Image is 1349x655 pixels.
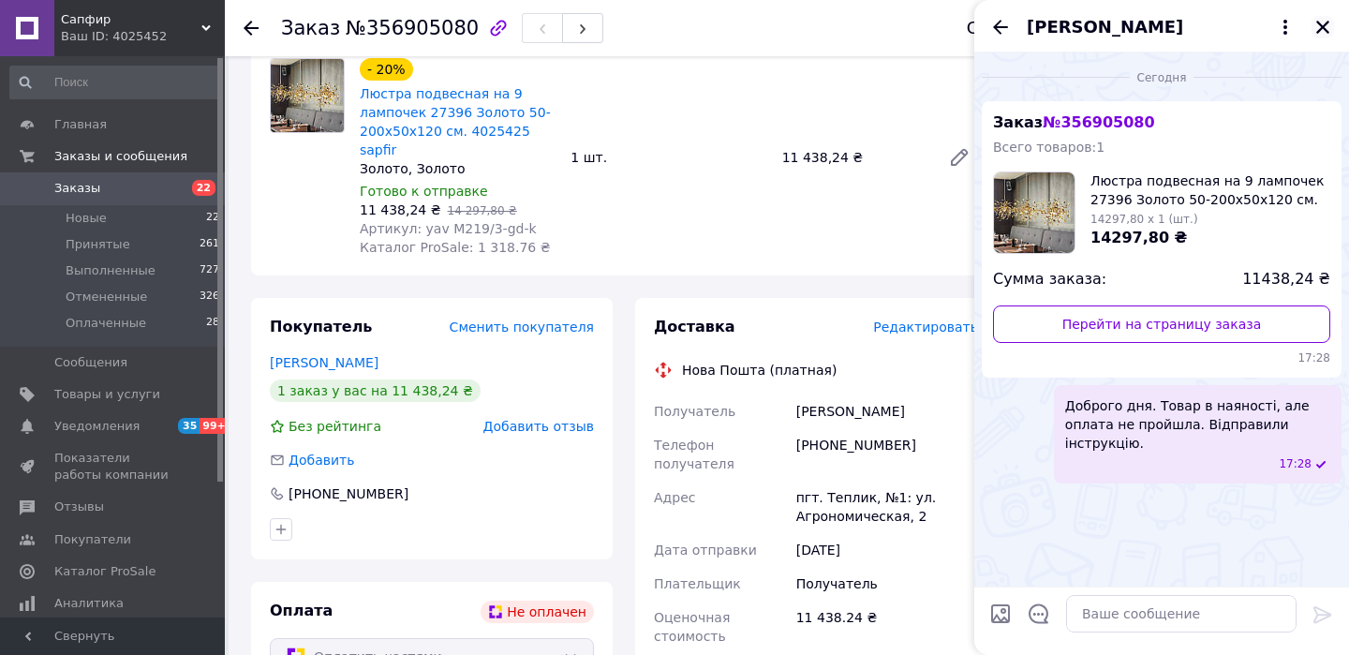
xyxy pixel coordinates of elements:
a: [PERSON_NAME] [270,355,378,370]
span: Заказ [281,17,340,39]
span: Каталог ProSale: 1 318.76 ₴ [360,240,551,255]
span: 14297,80 x 1 (шт.) [1090,213,1198,226]
span: Добавить [289,453,354,468]
div: Вернуться назад [244,19,259,37]
div: [PERSON_NAME] [793,394,982,428]
input: Поиск [9,66,221,99]
span: 11438,24 ₴ [1242,269,1330,290]
span: 17:28 12.08.2025 [1279,456,1312,472]
span: Отмененные [66,289,147,305]
div: [PHONE_NUMBER] [793,428,982,481]
span: Дата отправки [654,543,757,558]
span: 35 [178,418,200,434]
span: Заказы [54,180,100,197]
span: 261 [200,236,219,253]
span: Получатель [654,404,735,419]
span: Выполненные [66,262,156,279]
div: [DATE] [793,533,982,567]
div: 11 438,24 ₴ [775,144,933,171]
img: 6766924843_w100_h100_lyustra-podvesnaya-na.jpg [994,172,1075,253]
span: Доброго дня. Товар в наяності, але оплата не пройшла. Відправили інструкцію. [1065,396,1330,453]
span: 22 [192,180,215,196]
div: Статус заказа [967,19,1092,37]
span: Аналитика [54,595,124,612]
span: Оценочная стоимость [654,610,730,644]
div: 12.08.2025 [982,67,1342,86]
span: Телефон получателя [654,438,734,471]
div: 1 заказ у вас на 11 438,24 ₴ [270,380,481,402]
span: Заказы и сообщения [54,148,187,165]
span: Сумма заказа: [993,269,1106,290]
a: Перейти на страницу заказа [993,305,1330,343]
span: Принятые [66,236,130,253]
span: 326 [200,289,219,305]
span: 11 438,24 ₴ [360,202,441,217]
button: Назад [989,16,1012,38]
span: 14297,80 ₴ [1090,229,1187,246]
span: Оплаченные [66,315,146,332]
span: Сообщения [54,354,127,371]
span: Без рейтинга [289,419,381,434]
div: Золото, Золото [360,159,556,178]
span: Уведомления [54,418,140,435]
button: Открыть шаблоны ответов [1027,602,1051,626]
button: Закрыть [1312,16,1334,38]
span: Отзывы [54,499,104,515]
button: [PERSON_NAME] [1027,15,1297,39]
span: Доставка [654,318,735,335]
span: №356905080 [346,17,479,39]
span: Каталог ProSale [54,563,156,580]
div: Ваш ID: 4025452 [61,28,225,45]
span: 28 [206,315,219,332]
div: Не оплачен [481,601,594,623]
span: Редактировать [873,320,978,335]
span: [PERSON_NAME] [1027,15,1183,39]
span: Показатели работы компании [54,450,173,484]
span: Артикул: yav M219/3-gd-k [360,221,537,236]
span: Всего товаров: 1 [993,140,1104,155]
div: пгт. Теплик, №1: ул. Агрономическая, 2 [793,481,982,533]
span: Готово к отправке [360,184,488,199]
span: Новые [66,210,107,227]
span: Сменить покупателя [450,320,594,335]
span: Оплата [270,602,333,619]
span: 99+ [200,418,230,434]
a: Люстра подвесная на 9 лампочек 27396 Золото 50-200х50х120 см. 4025425 sapfir [360,86,551,157]
img: Люстра подвесная на 9 лампочек 27396 Золото 50-200х50х120 см. 4025425 sapfir [271,59,344,132]
span: Товары и услуги [54,386,160,403]
span: № 356905080 [1043,113,1154,131]
span: Заказ [993,113,1155,131]
span: 22 [206,210,219,227]
a: Редактировать [941,139,978,176]
div: - 20% [360,58,413,81]
span: Покупатели [54,531,131,548]
span: Люстра подвесная на 9 лампочек 27396 Золото 50-200х50х120 см. 4025425 sapfir [1090,171,1330,209]
span: Адрес [654,490,695,505]
span: Сегодня [1130,70,1194,86]
span: Плательщик [654,576,741,591]
div: 1 шт. [563,144,774,171]
span: 17:28 12.08.2025 [993,350,1330,366]
div: [PHONE_NUMBER] [287,484,410,503]
div: 11 438.24 ₴ [793,601,982,653]
div: Нова Пошта (платная) [677,361,841,380]
span: 14 297,80 ₴ [448,204,517,217]
span: Покупатель [270,318,372,335]
span: Сапфир [61,11,201,28]
span: 727 [200,262,219,279]
span: Главная [54,116,107,133]
div: Получатель [793,567,982,601]
span: Добавить отзыв [483,419,594,434]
